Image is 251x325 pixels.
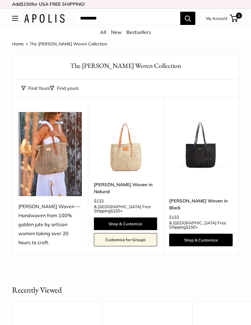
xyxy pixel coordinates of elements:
nav: Breadcrumb [12,40,107,48]
a: Mercado Woven in NaturalMercado Woven in Natural [94,112,157,175]
button: Search [180,12,195,25]
span: 0 [236,13,242,19]
a: Customize for Groups [94,233,157,246]
h2: Recently Viewed [12,284,62,296]
a: Bestsellers [126,29,151,35]
img: Mercado Woven — Handwoven from 100% golden jute by artisan women taking over 20 hours to craft. [18,112,82,196]
a: Mercado Woven in BlackMercado Woven in Black [169,112,233,175]
span: $150 [186,224,195,230]
img: Mercado Woven in Black [169,112,233,175]
a: My Account [206,15,228,22]
img: Apolis [24,14,65,23]
div: [PERSON_NAME] Woven — Handwoven from 100% golden jute by artisan women taking over 20 hours to cr... [18,202,82,247]
a: 0 [230,15,238,22]
a: Home [12,41,24,47]
span: $150 [110,208,120,214]
span: The [PERSON_NAME] Woven Collection [30,41,107,47]
a: Shop & Customize [169,234,233,246]
a: [PERSON_NAME] Woven in Black [169,197,233,211]
span: $133 [169,214,179,220]
button: Find Yours [21,84,50,93]
span: $133 [94,198,104,204]
a: New [111,29,122,35]
a: All [100,29,106,35]
a: [PERSON_NAME] Woven in Natural [94,181,157,195]
button: Open menu [12,16,18,21]
input: Search... [75,12,180,25]
a: Shop & Customize [94,217,157,230]
span: $150 [21,1,32,7]
h1: The [PERSON_NAME] Woven Collection [21,61,230,70]
img: Mercado Woven in Natural [94,112,157,175]
span: & [GEOGRAPHIC_DATA] Free Shipping + [169,221,233,229]
span: & [GEOGRAPHIC_DATA] Free Shipping + [94,205,157,213]
button: Filter collection [50,84,79,93]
